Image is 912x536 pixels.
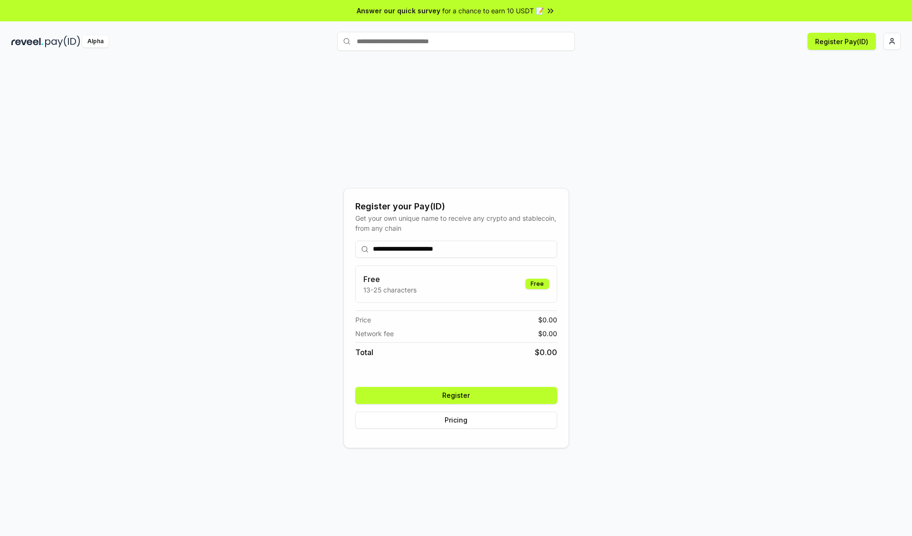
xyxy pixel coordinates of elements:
[535,347,557,358] span: $ 0.00
[355,412,557,429] button: Pricing
[355,200,557,213] div: Register your Pay(ID)
[45,36,80,47] img: pay_id
[357,6,440,16] span: Answer our quick survey
[355,347,373,358] span: Total
[82,36,109,47] div: Alpha
[355,387,557,404] button: Register
[363,285,417,295] p: 13-25 characters
[355,213,557,233] div: Get your own unique name to receive any crypto and stablecoin, from any chain
[538,315,557,325] span: $ 0.00
[538,329,557,339] span: $ 0.00
[442,6,544,16] span: for a chance to earn 10 USDT 📝
[363,273,417,285] h3: Free
[355,329,394,339] span: Network fee
[525,279,549,289] div: Free
[355,315,371,325] span: Price
[807,33,876,50] button: Register Pay(ID)
[11,36,43,47] img: reveel_dark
